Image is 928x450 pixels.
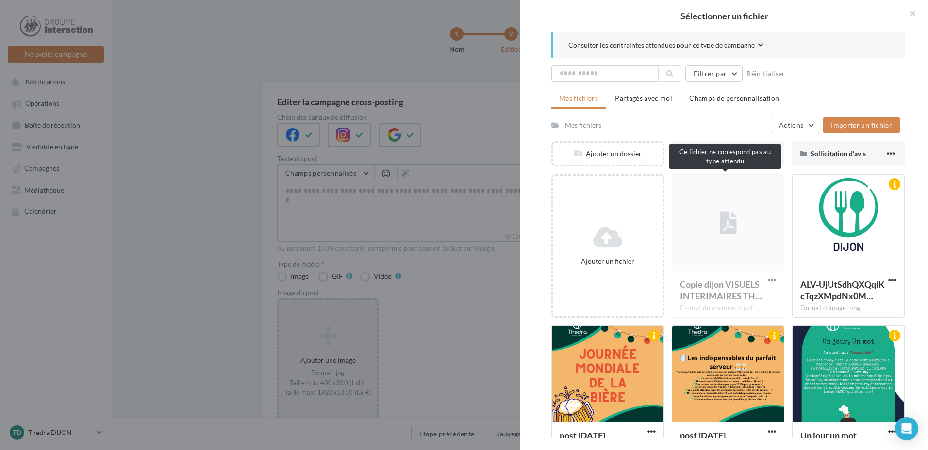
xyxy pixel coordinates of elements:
[800,430,857,441] span: Un jour un mot
[771,117,819,133] button: Actions
[565,120,601,130] div: Mes fichiers
[743,68,789,80] button: Réinitialiser
[553,149,663,159] div: Ajouter un dossier
[680,430,726,441] span: post 4 aout
[560,430,605,441] span: post 8 aout
[568,40,763,52] button: Consulter les contraintes attendues pour ce type de campagne
[823,117,900,133] button: Importer un fichier
[669,144,781,169] div: Ce fichier ne correspond pas au type attendu
[831,121,892,129] span: Importer un fichier
[800,279,885,301] span: ALV-UjUtSdhQXQqiKcTqzXMpdNx0M78uYbBkw_VAEd7Hi6-JrvDYf0kb
[615,94,672,102] span: Partagés avec moi
[536,12,912,20] h2: Sélectionner un fichier
[895,417,918,440] div: Open Intercom Messenger
[689,94,779,102] span: Champs de personnalisation
[800,304,896,313] div: Format d'image: png
[811,149,866,158] span: Sollicitation d'avis
[779,121,803,129] span: Actions
[685,65,743,82] button: Filtrer par
[559,94,598,102] span: Mes fichiers
[568,40,755,50] span: Consulter les contraintes attendues pour ce type de campagne
[557,257,659,266] div: Ajouter un fichier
